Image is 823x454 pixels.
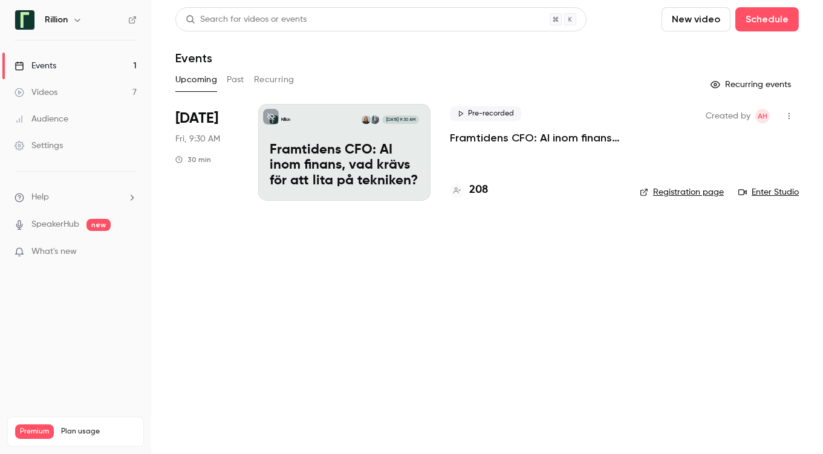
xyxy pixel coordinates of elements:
[122,247,137,258] iframe: Noticeable Trigger
[31,218,79,231] a: SpeakerHub
[61,427,136,436] span: Plan usage
[15,424,54,439] span: Premium
[31,245,77,258] span: What's new
[175,133,220,145] span: Fri, 9:30 AM
[31,191,49,204] span: Help
[175,104,239,201] div: Sep 26 Fri, 9:30 AM (Europe/Stockholm)
[450,131,620,145] a: Framtidens CFO: AI inom finans, vad krävs för att lita på tekniken?​
[15,140,63,152] div: Settings
[270,143,419,189] p: Framtidens CFO: AI inom finans, vad krävs för att lita på tekniken?​
[755,109,770,123] span: Adam Holmgren
[450,106,521,121] span: Pre-recorded
[227,70,244,89] button: Past
[738,186,799,198] a: Enter Studio
[758,109,767,123] span: AH
[469,182,488,198] h4: 208
[15,60,56,72] div: Events
[382,115,418,124] span: [DATE] 9:30 AM
[281,117,290,123] p: Rillion
[15,113,68,125] div: Audience
[258,104,431,201] a: Framtidens CFO: AI inom finans, vad krävs för att lita på tekniken?​RillionRasmus AreskougSara Bö...
[15,86,57,99] div: Videos
[640,186,724,198] a: Registration page
[735,7,799,31] button: Schedule
[254,70,294,89] button: Recurring
[705,75,799,94] button: Recurring events
[15,10,34,30] img: Rillion
[706,109,750,123] span: Created by
[15,191,137,204] li: help-dropdown-opener
[175,109,218,128] span: [DATE]
[186,13,307,26] div: Search for videos or events
[662,7,730,31] button: New video
[175,70,217,89] button: Upcoming
[175,51,212,65] h1: Events
[362,115,370,124] img: Sara Börsvik
[175,155,211,164] div: 30 min
[450,182,488,198] a: 208
[86,219,111,231] span: new
[371,115,379,124] img: Rasmus Areskoug
[45,14,68,26] h6: Rillion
